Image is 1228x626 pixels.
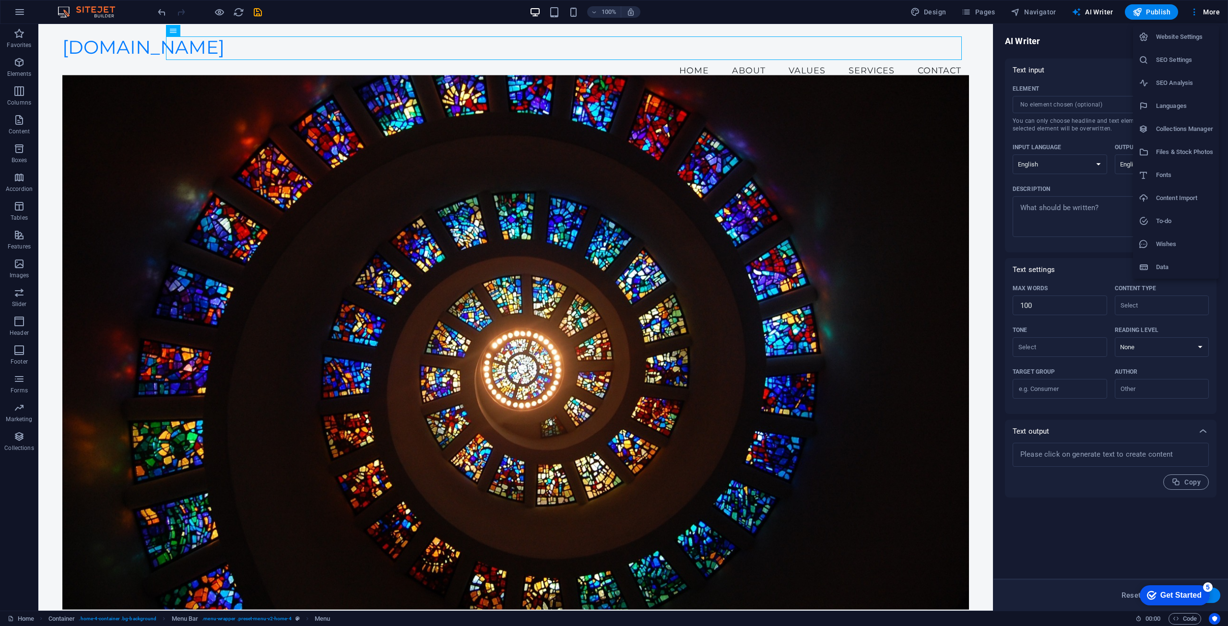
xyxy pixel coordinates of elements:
h6: To-do [1156,215,1213,227]
h6: Wishes [1156,238,1213,250]
h6: Fonts [1156,169,1213,181]
h6: SEO Settings [1156,54,1213,66]
div: Get Started 5 items remaining, 0% complete [8,5,78,25]
h6: Content Import [1156,192,1213,204]
h6: Files & Stock Photos [1156,146,1213,158]
h6: Website Settings [1156,31,1213,43]
h6: Languages [1156,100,1213,112]
div: 5 [71,2,81,12]
h6: SEO Analysis [1156,77,1213,89]
h6: Collections Manager [1156,123,1213,135]
div: Get Started [28,11,70,19]
h6: Data [1156,261,1213,273]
